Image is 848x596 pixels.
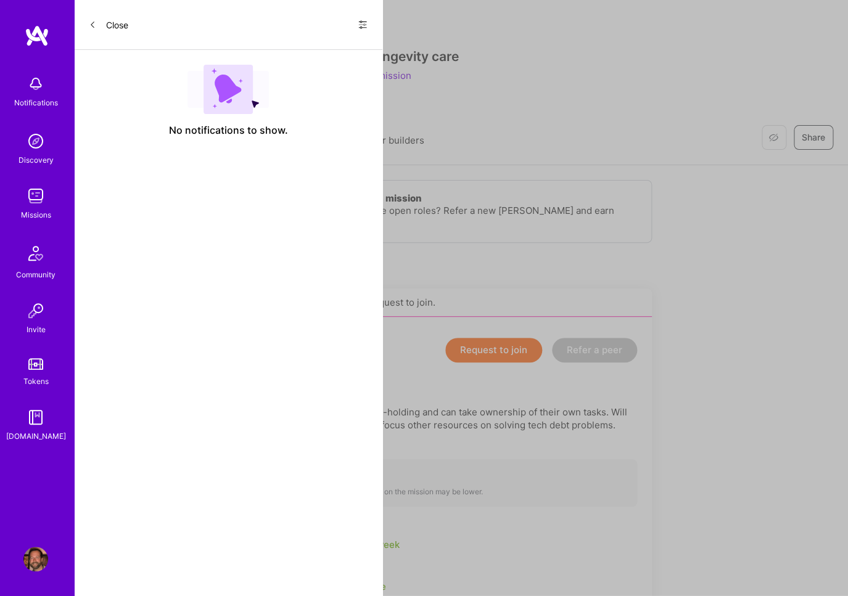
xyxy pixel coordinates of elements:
img: Invite [23,298,48,323]
button: Close [89,15,128,35]
img: tokens [28,358,43,370]
img: Community [21,239,51,268]
span: No notifications to show. [169,124,288,137]
div: Discovery [19,153,54,166]
img: empty [187,65,269,114]
div: Invite [27,323,46,336]
img: discovery [23,129,48,153]
img: User Avatar [23,547,48,571]
div: Tokens [23,375,49,388]
img: guide book [23,405,48,430]
div: Missions [21,208,51,221]
div: Community [16,268,56,281]
div: [DOMAIN_NAME] [6,430,66,443]
img: teamwork [23,184,48,208]
img: logo [25,25,49,47]
a: User Avatar [20,547,51,571]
